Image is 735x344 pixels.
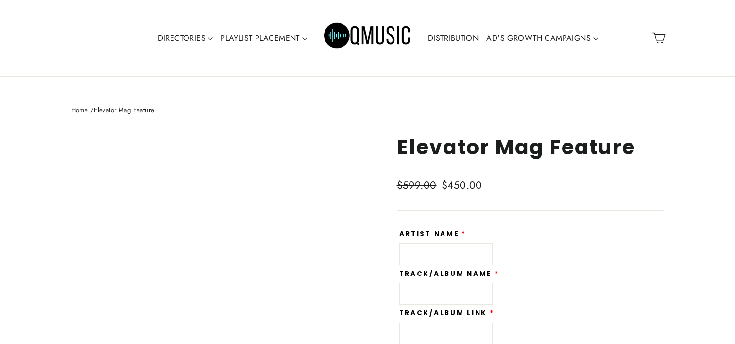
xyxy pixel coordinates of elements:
a: AD'S GROWTH CAMPAIGNS [482,27,602,50]
label: Track/Album Link [399,310,495,317]
nav: breadcrumbs [71,105,664,116]
a: PLAYLIST PLACEMENT [217,27,311,50]
h1: Elevator Mag Feature [397,135,664,159]
span: $599.00 [397,178,437,192]
a: Home [71,105,88,115]
div: Primary [123,10,612,67]
a: DISTRIBUTION [424,27,482,50]
label: Track/Album Name [399,270,499,278]
span: / [90,105,94,115]
span: $450.00 [442,178,482,192]
a: DIRECTORIES [154,27,217,50]
label: Artist Name [399,230,467,238]
img: Q Music Promotions [324,16,411,60]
